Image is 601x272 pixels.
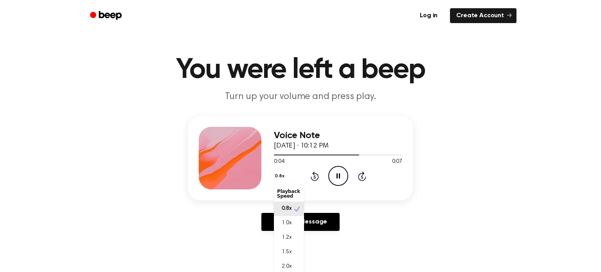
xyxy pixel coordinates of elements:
span: 2.0x [282,263,292,271]
span: 0.8x [282,205,292,213]
span: 1.2x [282,234,292,242]
button: 0.8x [274,169,287,183]
span: 1.5x [282,248,292,256]
div: Playback Speed [274,186,304,202]
span: 1.0x [282,219,292,227]
div: 0.8x [274,184,304,272]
